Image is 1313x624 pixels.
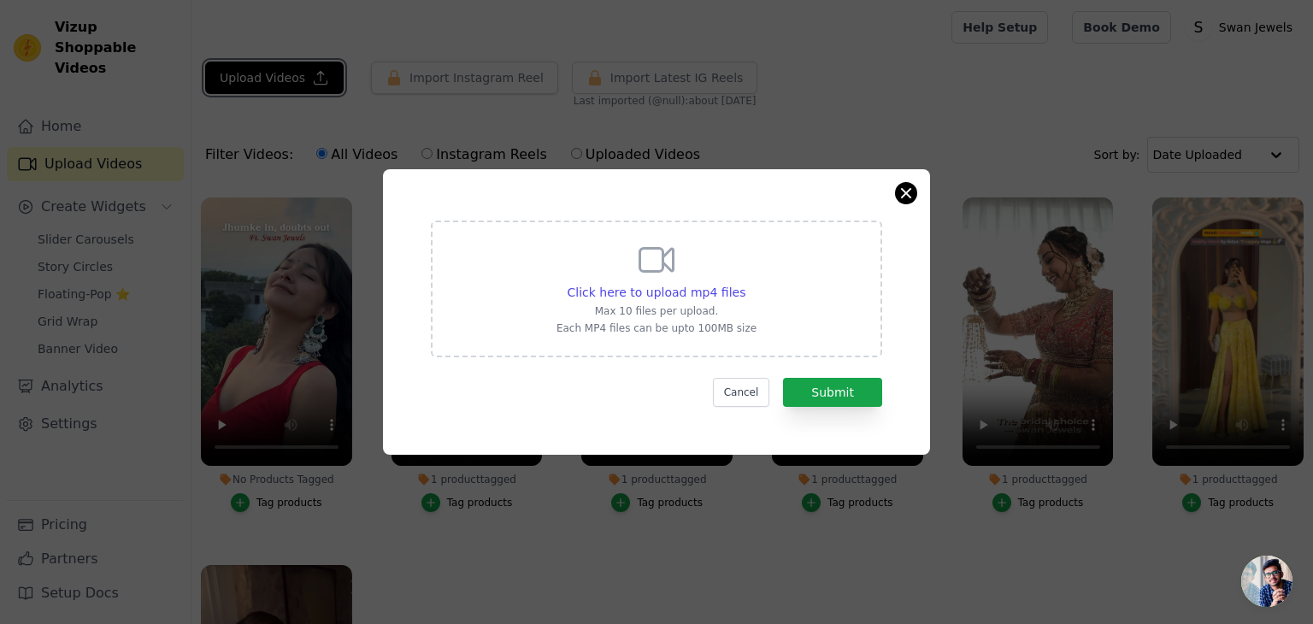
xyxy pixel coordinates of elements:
p: Max 10 files per upload. [556,304,757,318]
button: Submit [783,378,882,407]
p: Each MP4 files can be upto 100MB size [556,321,757,335]
span: Click here to upload mp4 files [568,286,746,299]
a: Open chat [1241,556,1292,607]
button: Cancel [713,378,770,407]
button: Close modal [896,183,916,203]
